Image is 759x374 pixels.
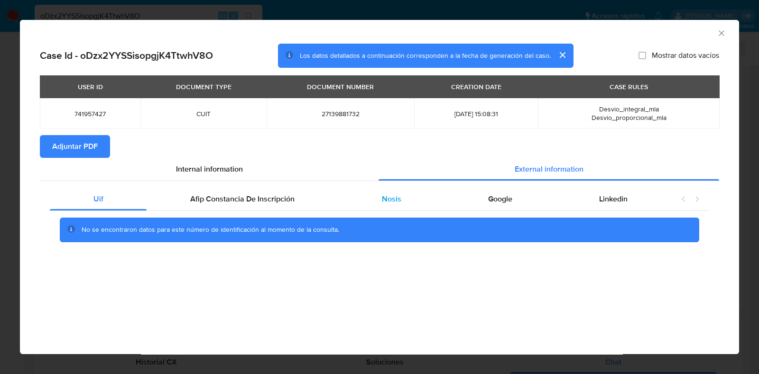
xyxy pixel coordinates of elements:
div: DOCUMENT TYPE [170,79,237,95]
button: Cerrar ventana [717,28,725,37]
span: Uif [93,193,103,204]
span: No se encontraron datos para este número de identificación al momento de la consulta. [82,225,339,234]
span: CUIT [152,109,255,118]
span: Adjuntar PDF [52,136,98,157]
span: External information [515,164,583,174]
div: closure-recommendation-modal [20,20,739,354]
span: Google [488,193,512,204]
div: Detailed info [40,158,719,181]
span: Linkedin [599,193,628,204]
span: Afip Constancia De Inscripción [190,193,295,204]
span: 741957427 [51,109,129,118]
button: cerrar [551,44,574,66]
span: Los datos detallados a continuación corresponden a la fecha de generación del caso. [300,51,551,60]
div: Detailed external info [50,188,671,210]
span: Desvio_proporcional_mla [592,113,666,122]
h2: Case Id - oDzx2YYSSisopgjK4TtwhV8O [40,49,213,62]
span: Mostrar datos vacíos [652,51,719,60]
div: USER ID [72,79,109,95]
div: CREATION DATE [445,79,507,95]
div: DOCUMENT NUMBER [301,79,379,95]
span: 27139881732 [278,109,403,118]
button: Adjuntar PDF [40,135,110,158]
span: [DATE] 15:08:31 [426,109,527,118]
input: Mostrar datos vacíos [639,52,646,59]
span: Internal information [176,164,243,174]
span: Nosis [382,193,401,204]
span: Desvio_integral_mla [599,104,659,114]
div: CASE RULES [604,79,654,95]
